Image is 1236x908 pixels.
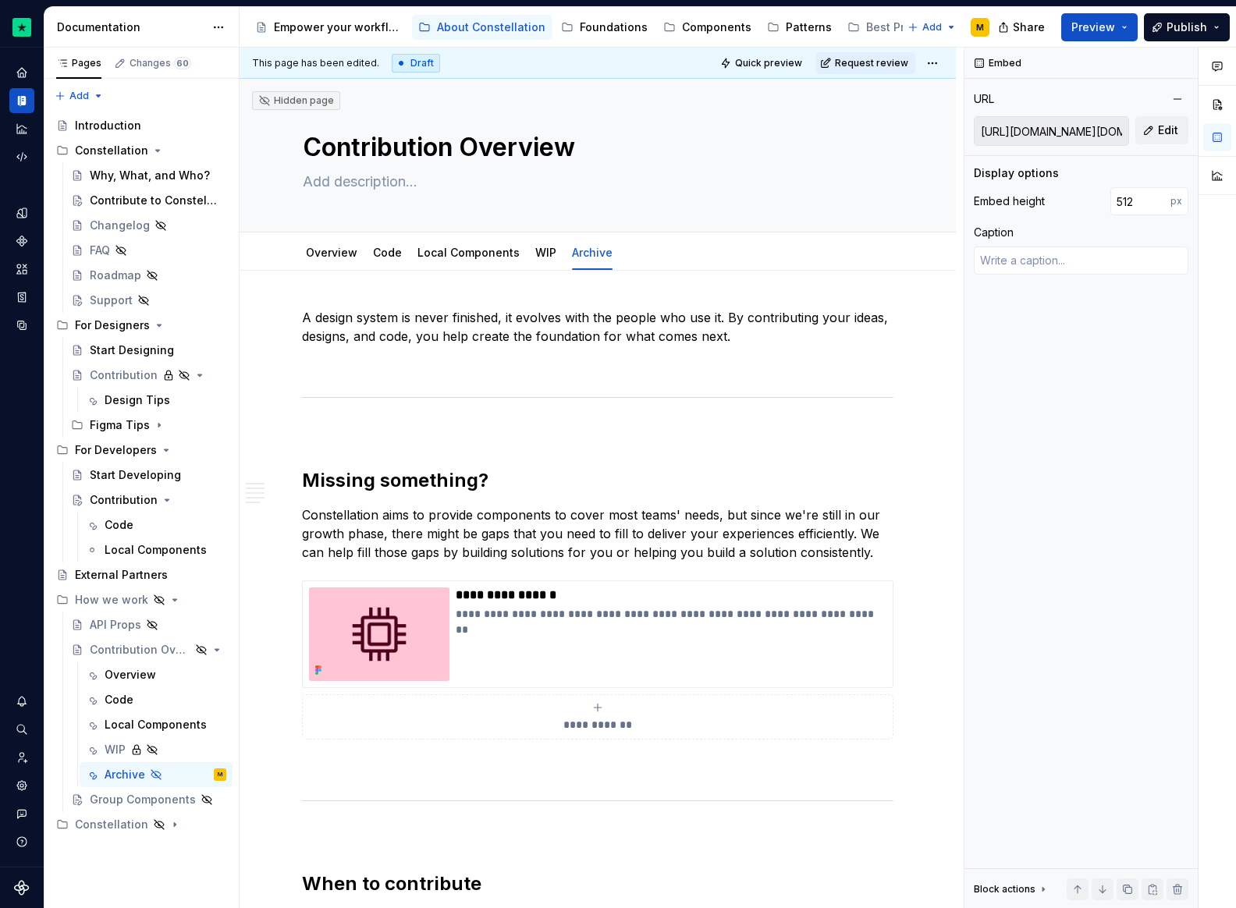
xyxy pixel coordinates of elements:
div: Introduction [75,118,141,133]
span: Add [69,90,89,102]
button: Quick preview [716,52,809,74]
a: Contribution [65,488,233,513]
span: Quick preview [735,57,802,69]
div: Figma Tips [65,413,233,438]
button: Publish [1144,13,1230,41]
a: Start Designing [65,338,233,363]
div: WIP [529,236,563,268]
div: Design Tips [105,392,170,408]
a: Home [9,60,34,85]
button: Preview [1061,13,1138,41]
button: Contact support [9,801,34,826]
div: Best Practices [866,20,944,35]
div: External Partners [75,567,168,583]
div: For Developers [75,442,157,458]
div: Assets [9,257,34,282]
button: Add [903,16,961,38]
a: Design tokens [9,200,34,225]
div: API Props [90,617,141,633]
div: Documentation [9,88,34,113]
div: Start Designing [90,342,174,358]
div: Page tree [249,12,900,43]
div: Overview [300,236,364,268]
p: A design system is never finished, it evolves with the people who use it. By contributing your id... [302,308,893,346]
div: Settings [9,773,34,798]
div: Contribution [90,367,158,383]
div: URL [974,91,994,107]
a: Storybook stories [9,285,34,310]
div: Empower your workflow. Build incredible experiences. [274,20,403,35]
a: Code [373,246,402,259]
div: Local Components [105,717,207,732]
a: About Constellation [412,15,552,40]
div: Code [367,236,408,268]
a: Components [9,229,34,254]
a: Overview [80,662,233,687]
span: This page has been edited. [252,57,379,69]
div: Start Developing [90,467,181,483]
span: Preview [1071,20,1115,35]
span: 60 [174,57,191,69]
div: Documentation [57,20,204,35]
a: Code [80,687,233,712]
input: 100 [1110,187,1170,215]
a: Empower your workflow. Build incredible experiences. [249,15,409,40]
textarea: Contribution Overview [300,129,890,166]
div: WIP [105,742,126,757]
a: WIP [535,246,556,259]
div: Pages [56,57,101,69]
div: Constellation [75,143,148,158]
div: Overview [105,667,156,683]
a: Analytics [9,116,34,141]
div: Contribute to Constellation [90,193,218,208]
div: Local Components [105,542,207,558]
h2: Missing something? [302,468,893,493]
a: Start Developing [65,463,233,488]
a: Contribution [65,363,233,388]
div: Draft [392,54,440,73]
a: Changelog [65,213,233,238]
div: Contribution Overview [90,642,190,658]
div: For Developers [50,438,233,463]
div: How we work [50,587,233,612]
button: Edit [1135,116,1188,144]
a: Why, What, and Who? [65,163,233,188]
p: px [1170,195,1182,207]
div: Support [90,293,133,308]
span: Request review [835,57,908,69]
h2: When to contribute [302,871,893,896]
div: For Designers [50,313,233,338]
div: Figma Tips [90,417,150,433]
button: Share [990,13,1055,41]
a: Introduction [50,113,233,138]
a: Group Components [65,787,233,812]
button: Add [50,85,108,107]
button: Notifications [9,689,34,714]
a: WIP [80,737,233,762]
p: Constellation aims to provide components to cover most teams' needs, but since we're still in our... [302,505,893,562]
a: Supernova Logo [14,880,30,896]
div: Constellation [50,138,233,163]
a: API Props [65,612,233,637]
span: Edit [1158,122,1178,138]
button: Request review [815,52,915,74]
div: Archive [105,767,145,782]
div: Changelog [90,218,150,233]
a: Support [65,288,233,313]
div: Components [682,20,751,35]
div: How we work [75,592,148,608]
a: Data sources [9,313,34,338]
div: Patterns [786,20,832,35]
div: Caption [974,225,1014,240]
span: Publish [1167,20,1207,35]
div: Code [105,517,133,533]
button: Search ⌘K [9,717,34,742]
div: Roadmap [90,268,141,283]
div: Contribution [90,492,158,508]
div: Code [105,692,133,708]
